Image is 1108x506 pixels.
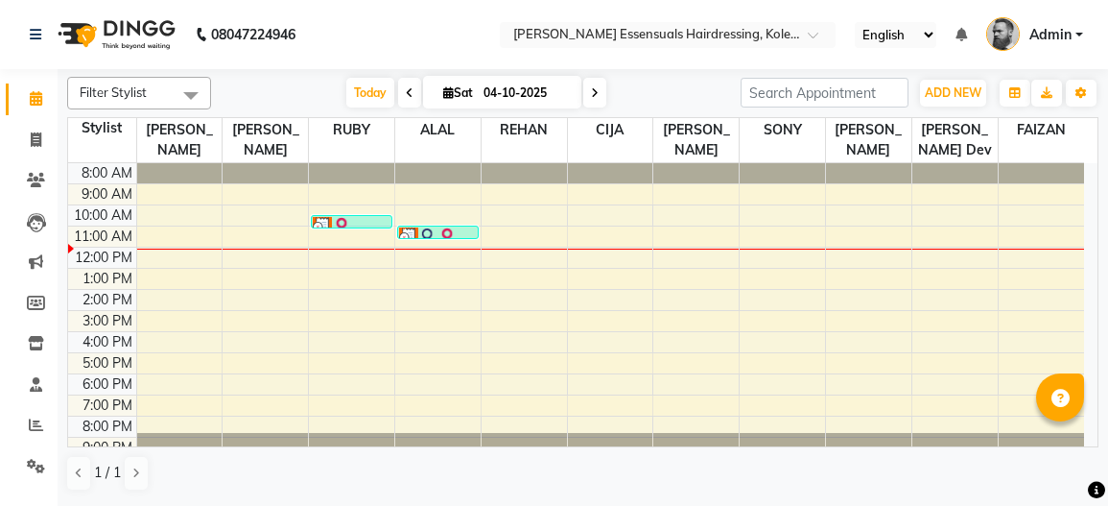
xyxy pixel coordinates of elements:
[70,227,136,247] div: 11:00 AM
[478,79,574,108] input: 2025-10-04
[398,227,478,238] div: Juvel J, TK02, 11:00 AM-11:30 AM, WELLA PLEX CARE SPA (WOMEN)
[211,8,295,61] b: 08047224946
[346,78,394,108] span: Today
[68,118,136,138] div: Stylist
[71,248,136,268] div: 12:00 PM
[223,118,308,162] span: [PERSON_NAME]
[78,163,136,183] div: 8:00 AM
[999,118,1084,142] span: FAIZAN
[309,118,394,142] span: RUBY
[79,396,136,416] div: 7:00 PM
[80,84,147,100] span: Filter Stylist
[79,269,136,289] div: 1:00 PM
[740,118,825,142] span: SONY
[79,374,136,395] div: 6:00 PM
[925,85,981,100] span: ADD NEW
[653,118,739,162] span: [PERSON_NAME]
[79,332,136,352] div: 4:00 PM
[920,80,986,107] button: ADD NEW
[79,353,136,373] div: 5:00 PM
[70,205,136,226] div: 10:00 AM
[826,118,911,162] span: [PERSON_NAME]
[79,417,136,437] div: 8:00 PM
[395,118,481,142] span: ALAL
[438,85,478,100] span: Sat
[79,311,136,331] div: 3:00 PM
[49,8,180,61] img: logo
[137,118,223,162] span: [PERSON_NAME]
[912,118,998,162] span: [PERSON_NAME] Dev
[986,17,1020,51] img: Admin
[94,463,121,483] span: 1 / 1
[482,118,567,142] span: REHAN
[78,184,136,205] div: 9:00 AM
[79,438,136,458] div: 9:00 PM
[568,118,653,142] span: CIJA
[1029,25,1072,45] span: Admin
[79,290,136,310] div: 2:00 PM
[1027,429,1089,487] iframe: chat widget
[741,78,908,108] input: Search Appointment
[312,216,391,228] div: Reenu 1, TK01, 10:30 AM-11:00 AM, EYEBROWS THREADING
